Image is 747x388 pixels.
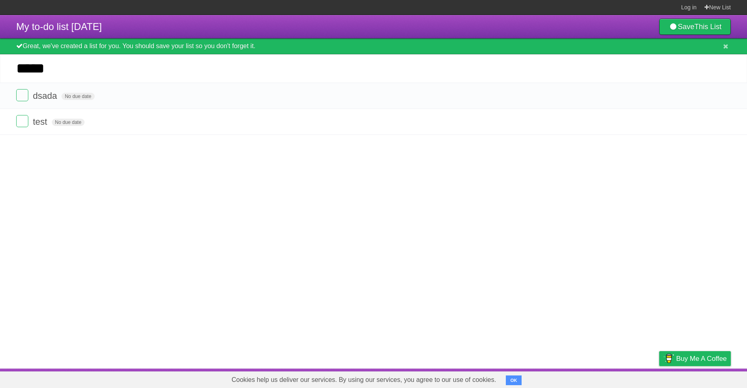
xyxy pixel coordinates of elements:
[16,115,28,127] label: Done
[659,351,731,366] a: Buy me a coffee
[506,375,522,385] button: OK
[649,371,670,386] a: Privacy
[33,117,49,127] span: test
[16,89,28,101] label: Done
[694,23,722,31] b: This List
[578,371,611,386] a: Developers
[621,371,639,386] a: Terms
[52,119,85,126] span: No due date
[676,352,727,366] span: Buy me a coffee
[659,19,731,35] a: SaveThis List
[16,21,102,32] span: My to-do list [DATE]
[552,371,569,386] a: About
[62,93,94,100] span: No due date
[223,372,504,388] span: Cookies help us deliver our services. By using our services, you agree to our use of cookies.
[663,352,674,365] img: Buy me a coffee
[680,371,731,386] a: Suggest a feature
[33,91,59,101] span: dsada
